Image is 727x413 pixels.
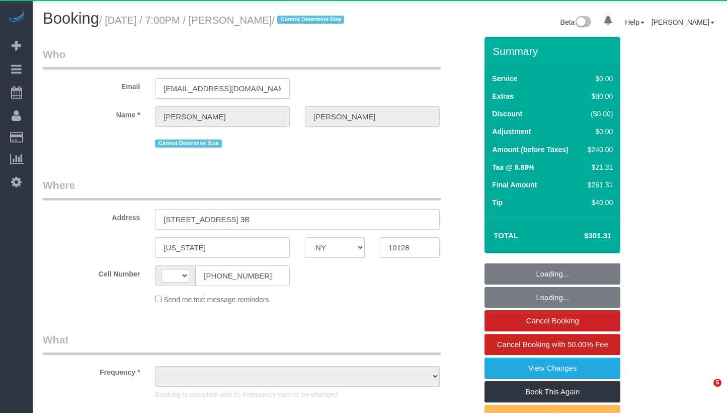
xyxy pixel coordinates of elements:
label: Frequency * [35,364,147,377]
span: / [272,15,347,26]
label: Discount [492,109,522,119]
a: Help [625,18,644,26]
a: Cancel Booking with 50.00% Fee [484,334,620,355]
label: Tax @ 8.88% [492,162,534,172]
input: Last Name [305,106,440,127]
a: Cancel Booking [484,310,620,331]
h4: $301.31 [554,232,611,240]
span: 5 [713,379,721,387]
input: Zip Code [380,237,440,258]
a: Beta [560,18,592,26]
div: $261.31 [584,180,613,190]
label: Address [35,209,147,223]
label: Service [492,74,517,84]
div: $21.31 [584,162,613,172]
label: Email [35,78,147,92]
legend: Where [43,178,441,200]
label: Amount (before Taxes) [492,145,568,155]
label: Tip [492,197,503,208]
label: Final Amount [492,180,537,190]
span: Cancel Booking with 50.00% Fee [497,340,608,349]
strong: Total [494,231,518,240]
div: $80.00 [584,91,613,101]
a: View Changes [484,358,620,379]
iframe: Intercom live chat [693,379,717,403]
img: Automaid Logo [6,10,26,24]
legend: What [43,332,441,355]
span: Cannot Determine Size [277,16,344,24]
h3: Summary [493,45,615,57]
span: Booking [43,10,99,27]
div: $240.00 [584,145,613,155]
legend: Who [43,47,441,70]
div: $40.00 [584,197,613,208]
input: Email [155,78,290,99]
input: First Name [155,106,290,127]
label: Adjustment [492,126,531,136]
label: Extras [492,91,514,101]
a: [PERSON_NAME] [652,18,714,26]
div: $0.00 [584,126,613,136]
div: $0.00 [584,74,613,84]
p: Booking is complete and its Frequency cannot be changed [155,389,440,399]
input: Cell Number [195,265,290,286]
span: Send me text message reminders [164,296,269,304]
img: New interface [575,16,591,29]
label: Cell Number [35,265,147,279]
a: Book This Again [484,381,620,402]
span: Cannot Determine Size [155,140,222,148]
small: / [DATE] / 7:00PM / [PERSON_NAME] [99,15,347,26]
label: Name * [35,106,147,120]
input: City [155,237,290,258]
div: ($0.00) [584,109,613,119]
